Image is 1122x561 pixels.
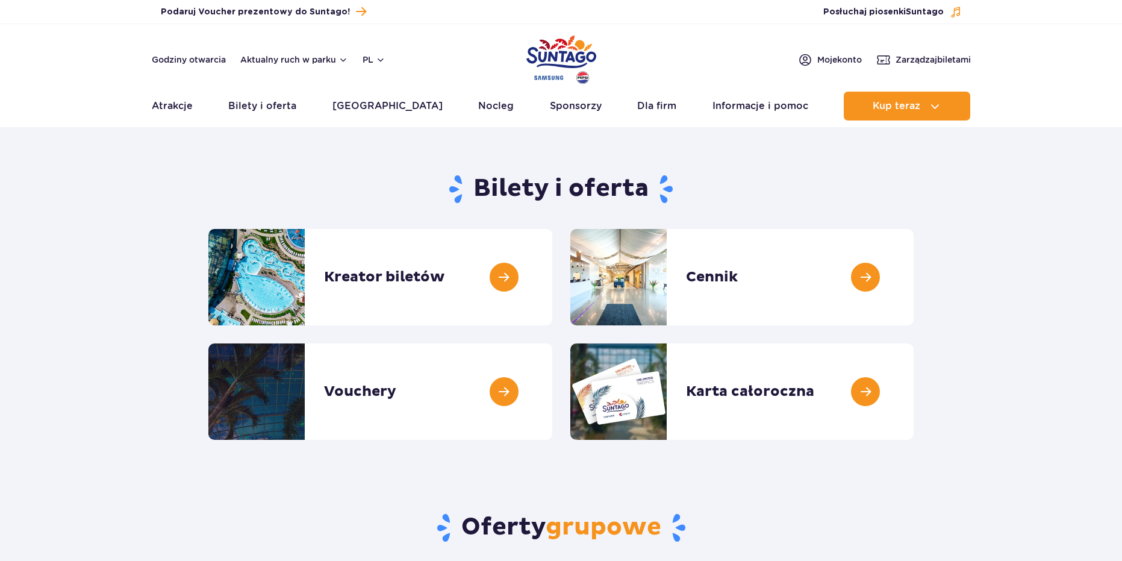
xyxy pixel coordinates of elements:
[152,92,193,121] a: Atrakcje
[873,101,920,111] span: Kup teraz
[526,30,596,86] a: Park of Poland
[240,55,348,64] button: Aktualny ruch w parku
[208,174,914,205] h1: Bilety i oferta
[152,54,226,66] a: Godziny otwarcia
[823,6,944,18] span: Posłuchaj piosenki
[637,92,676,121] a: Dla firm
[876,52,971,67] a: Zarządzajbiletami
[363,54,385,66] button: pl
[228,92,296,121] a: Bilety i oferta
[161,4,366,20] a: Podaruj Voucher prezentowy do Suntago!
[817,54,862,66] span: Moje konto
[798,52,862,67] a: Mojekonto
[712,92,808,121] a: Informacje i pomoc
[906,8,944,16] span: Suntago
[546,512,661,542] span: grupowe
[332,92,443,121] a: [GEOGRAPHIC_DATA]
[844,92,970,121] button: Kup teraz
[478,92,514,121] a: Nocleg
[896,54,971,66] span: Zarządzaj biletami
[208,512,914,544] h2: Oferty
[161,6,350,18] span: Podaruj Voucher prezentowy do Suntago!
[550,92,602,121] a: Sponsorzy
[823,6,962,18] button: Posłuchaj piosenkiSuntago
